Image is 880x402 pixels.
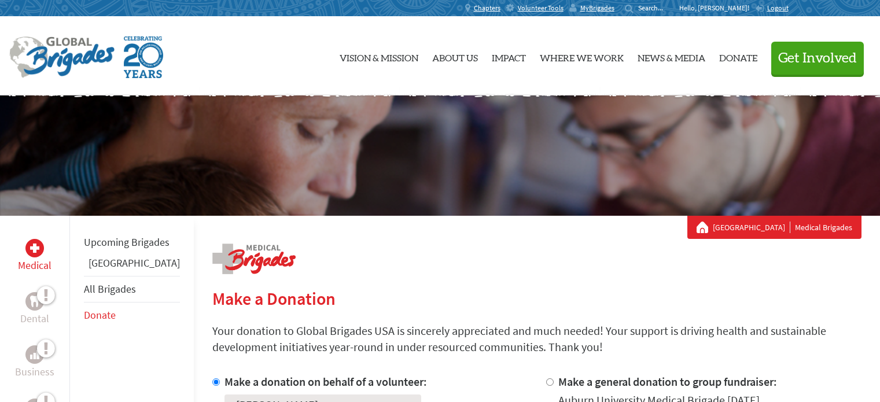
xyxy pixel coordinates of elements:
span: Chapters [474,3,500,13]
label: Make a general donation to group fundraiser: [558,374,777,389]
p: Dental [20,311,49,327]
p: Hello, [PERSON_NAME]! [679,3,755,13]
span: Logout [767,3,789,12]
a: BusinessBusiness [15,345,54,380]
img: Global Brigades Logo [9,36,115,78]
p: Business [15,364,54,380]
li: Donate [84,303,180,328]
li: Upcoming Brigades [84,230,180,255]
input: Search... [638,3,671,12]
li: All Brigades [84,276,180,303]
a: Donate [719,26,757,86]
a: MedicalMedical [18,239,51,274]
span: MyBrigades [580,3,614,13]
a: News & Media [638,26,705,86]
a: DentalDental [20,292,49,327]
img: Business [30,350,39,359]
div: Medical Brigades [697,222,852,233]
p: Medical [18,257,51,274]
div: Medical [25,239,44,257]
a: About Us [432,26,478,86]
img: Medical [30,244,39,253]
span: Volunteer Tools [518,3,564,13]
a: Donate [84,308,116,322]
a: Impact [492,26,526,86]
li: Ghana [84,255,180,276]
a: Vision & Mission [340,26,418,86]
a: [GEOGRAPHIC_DATA] [713,222,790,233]
button: Get Involved [771,42,864,75]
a: Logout [755,3,789,13]
span: Get Involved [778,51,857,65]
img: Dental [30,296,39,307]
img: logo-medical.png [212,244,296,274]
p: Your donation to Global Brigades USA is sincerely appreciated and much needed! Your support is dr... [212,323,861,355]
a: All Brigades [84,282,136,296]
img: Global Brigades Celebrating 20 Years [124,36,163,78]
a: Upcoming Brigades [84,235,170,249]
h2: Make a Donation [212,288,861,309]
label: Make a donation on behalf of a volunteer: [224,374,427,389]
div: Business [25,345,44,364]
a: [GEOGRAPHIC_DATA] [89,256,180,270]
a: Where We Work [540,26,624,86]
div: Dental [25,292,44,311]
